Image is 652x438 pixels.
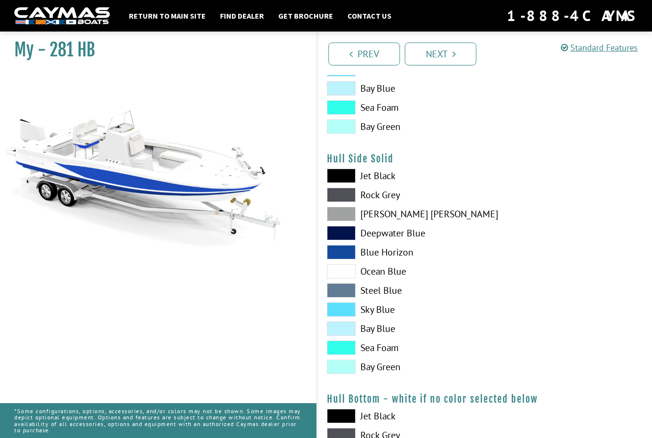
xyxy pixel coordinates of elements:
[327,321,475,336] label: Bay Blue
[327,341,475,355] label: Sea Foam
[327,188,475,202] label: Rock Grey
[327,245,475,259] label: Blue Horizon
[327,119,475,134] label: Bay Green
[327,264,475,278] label: Ocean Blue
[215,10,269,22] a: Find Dealer
[326,41,652,65] ul: Pagination
[327,283,475,298] label: Steel Blue
[124,10,210,22] a: Return to main site
[327,81,475,96] label: Bay Blue
[343,10,396,22] a: Contact Us
[327,226,475,240] label: Deepwater Blue
[14,39,293,61] h1: My - 281 HB
[327,393,642,405] h4: Hull Bottom - white if no color selected below
[327,409,475,423] label: Jet Black
[405,43,476,65] a: Next
[327,169,475,183] label: Jet Black
[561,42,638,53] a: Standard Features
[14,7,110,25] img: white-logo-c9c8dbefe5ff5ceceb0f0178aa75bf4bb51f6bca0971e226c86eb53dfe498488.png
[273,10,338,22] a: Get Brochure
[507,5,638,26] div: 1-888-4CAYMAS
[328,43,400,65] a: Prev
[327,302,475,317] label: Sky Blue
[14,403,302,438] p: *Some configurations, options, accessories, and/or colors may not be shown. Some images may depic...
[327,207,475,221] label: [PERSON_NAME] [PERSON_NAME]
[327,100,475,115] label: Sea Foam
[327,153,642,165] h4: Hull Side Solid
[327,360,475,374] label: Bay Green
